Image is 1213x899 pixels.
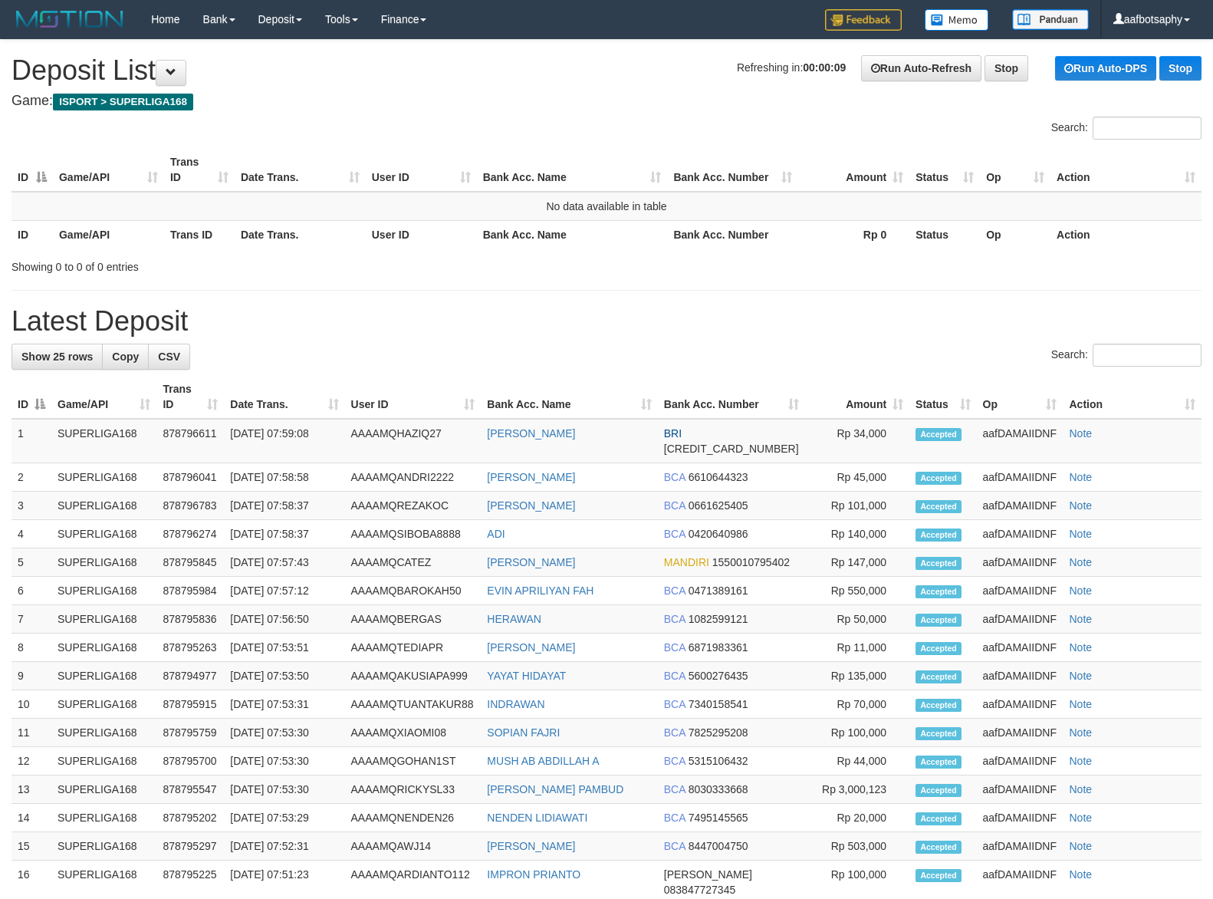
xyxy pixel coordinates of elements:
[235,148,366,192] th: Date Trans.: activate to sort column ascending
[156,419,224,463] td: 878796611
[487,840,575,852] a: [PERSON_NAME]
[664,670,685,682] span: BCA
[664,499,685,512] span: BCA
[1159,56,1201,81] a: Stop
[916,756,962,769] span: Accepted
[12,577,51,605] td: 6
[916,585,962,598] span: Accepted
[12,804,51,832] td: 14
[487,585,593,597] a: EVIN APRILIYAN FAH
[12,690,51,719] td: 10
[156,832,224,861] td: 878795297
[156,605,224,634] td: 878795836
[1069,755,1092,767] a: Note
[224,419,344,463] td: [DATE] 07:59:08
[916,428,962,441] span: Accepted
[689,670,748,682] span: Copy 5600276435 to clipboard
[1050,220,1201,249] th: Action
[51,747,156,776] td: SUPERLIGA168
[477,220,668,249] th: Bank Acc. Name
[916,841,962,854] span: Accepted
[805,520,910,548] td: Rp 140,000
[345,548,482,577] td: AAAAMQCATEZ
[805,577,910,605] td: Rp 550,000
[1069,641,1092,654] a: Note
[916,557,962,570] span: Accepted
[345,719,482,747] td: AAAAMQXIAOMI08
[224,492,344,520] td: [DATE] 07:58:37
[805,634,910,662] td: Rp 11,000
[51,419,156,463] td: SUPERLIGA168
[1069,499,1092,512] a: Note
[487,726,560,739] a: SOPIAN FAJRI
[664,868,752,881] span: [PERSON_NAME]
[51,662,156,690] td: SUPERLIGA168
[1093,117,1201,140] input: Search:
[664,613,685,625] span: BCA
[916,699,962,712] span: Accepted
[664,585,685,597] span: BCA
[805,832,910,861] td: Rp 503,000
[112,351,139,363] span: Copy
[156,492,224,520] td: 878796783
[156,577,224,605] td: 878795984
[977,375,1063,419] th: Op: activate to sort column ascending
[12,55,1201,86] h1: Deposit List
[12,520,51,548] td: 4
[487,783,623,795] a: [PERSON_NAME] PAMBUD
[51,719,156,747] td: SUPERLIGA168
[916,784,962,797] span: Accepted
[689,698,748,710] span: Copy 7340158541 to clipboard
[664,698,685,710] span: BCA
[164,220,235,249] th: Trans ID
[805,492,910,520] td: Rp 101,000
[12,662,51,690] td: 9
[1069,840,1092,852] a: Note
[12,148,53,192] th: ID: activate to sort column descending
[345,634,482,662] td: AAAAMQTEDIAPR
[487,556,575,568] a: [PERSON_NAME]
[1069,726,1092,739] a: Note
[12,8,128,31] img: MOTION_logo.png
[158,351,180,363] span: CSV
[805,747,910,776] td: Rp 44,000
[345,419,482,463] td: AAAAMQHAZIQ27
[51,605,156,634] td: SUPERLIGA168
[805,419,910,463] td: Rp 34,000
[366,148,477,192] th: User ID: activate to sort column ascending
[1051,117,1201,140] label: Search:
[156,804,224,832] td: 878795202
[224,463,344,492] td: [DATE] 07:58:58
[712,556,790,568] span: Copy 1550010795402 to clipboard
[805,776,910,804] td: Rp 3,000,123
[664,755,685,767] span: BCA
[12,306,1201,337] h1: Latest Deposit
[12,344,103,370] a: Show 25 rows
[51,520,156,548] td: SUPERLIGA168
[1069,427,1092,440] a: Note
[345,577,482,605] td: AAAAMQBAROKAH50
[977,690,1063,719] td: aafDAMAIIDNF
[805,548,910,577] td: Rp 147,000
[156,776,224,804] td: 878795547
[224,548,344,577] td: [DATE] 07:57:43
[1069,585,1092,597] a: Note
[51,690,156,719] td: SUPERLIGA168
[53,220,164,249] th: Game/API
[689,641,748,654] span: Copy 6871983361 to clipboard
[916,500,962,513] span: Accepted
[667,148,798,192] th: Bank Acc. Number: activate to sort column ascending
[51,463,156,492] td: SUPERLIGA168
[798,148,909,192] th: Amount: activate to sort column ascending
[487,868,580,881] a: IMPRON PRIANTO
[977,419,1063,463] td: aafDAMAIIDNF
[977,832,1063,861] td: aafDAMAIIDNF
[12,548,51,577] td: 5
[916,670,962,683] span: Accepted
[1069,670,1092,682] a: Note
[156,520,224,548] td: 878796274
[664,641,685,654] span: BCA
[487,698,544,710] a: INDRAWAN
[689,585,748,597] span: Copy 0471389161 to clipboard
[345,520,482,548] td: AAAAMQSIBOBA8888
